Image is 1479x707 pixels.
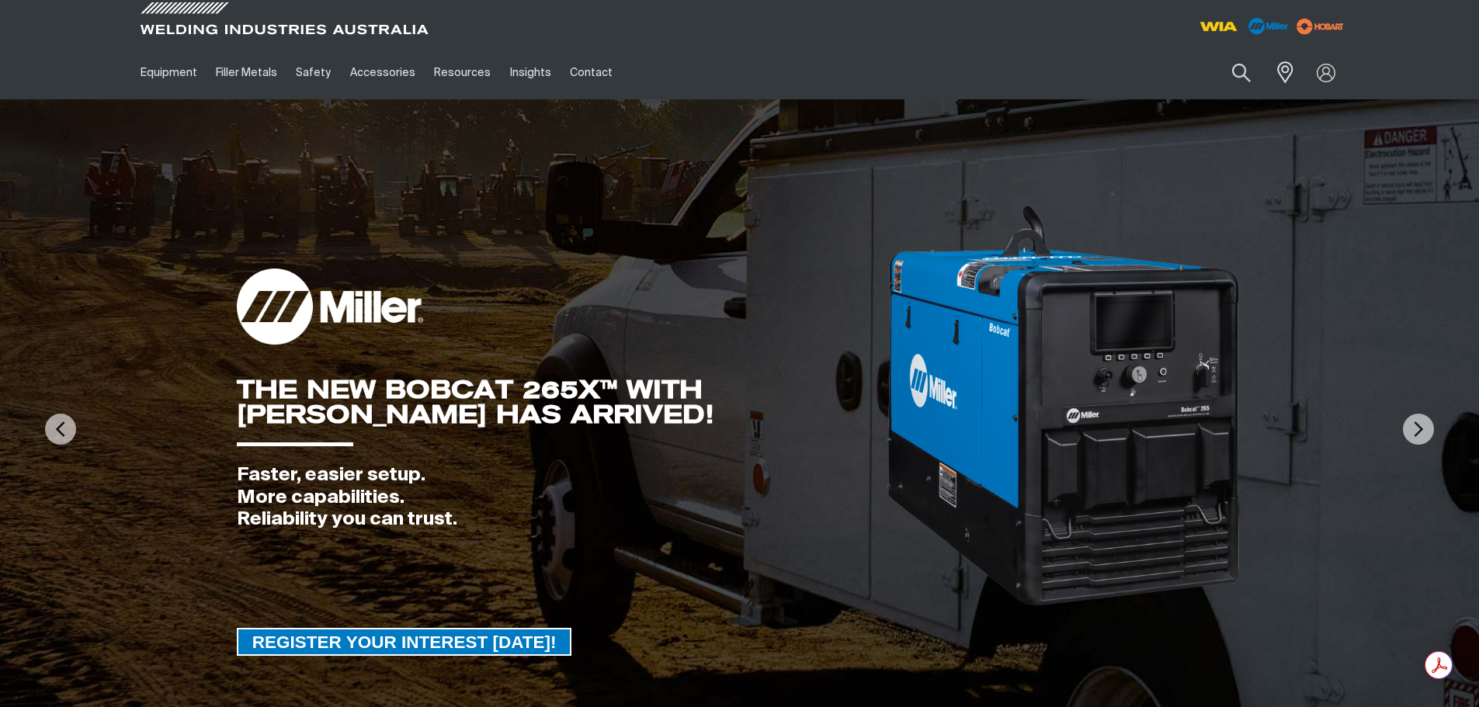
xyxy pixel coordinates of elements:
nav: Main [131,46,1044,99]
a: Resources [425,46,500,99]
a: Insights [500,46,560,99]
div: Faster, easier setup. More capabilities. Reliability you can trust. [237,464,885,531]
div: THE NEW BOBCAT 265X™ WITH [PERSON_NAME] HAS ARRIVED! [237,377,885,427]
a: REGISTER YOUR INTEREST TODAY! [237,628,572,656]
button: Search products [1215,54,1268,91]
input: Product name or item number... [1195,54,1267,91]
span: REGISTER YOUR INTEREST [DATE]! [238,628,571,656]
a: Safety [286,46,340,99]
a: Equipment [131,46,207,99]
img: NextArrow [1403,414,1434,445]
a: Contact [561,46,622,99]
img: miller [1292,15,1349,38]
img: PrevArrow [45,414,76,445]
a: Filler Metals [207,46,286,99]
a: Accessories [341,46,425,99]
